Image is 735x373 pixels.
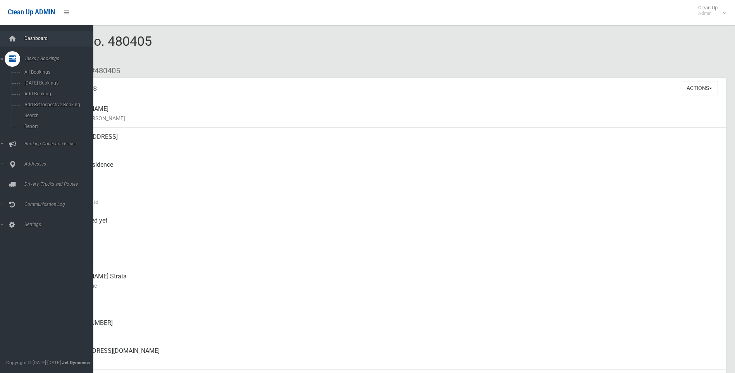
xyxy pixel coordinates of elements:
div: [EMAIL_ADDRESS][DOMAIN_NAME] [62,342,720,370]
div: [PERSON_NAME] Strata [62,267,720,295]
small: Admin [698,10,718,16]
span: Addresses [22,161,99,167]
span: Booking Collection Issues [22,141,99,147]
span: Copyright © [DATE]-[DATE] [6,360,61,365]
div: [PHONE_NUMBER] [62,314,720,342]
button: Actions [681,81,718,95]
span: Search [22,113,92,118]
small: Mobile [62,300,720,309]
div: [DATE] [62,183,720,211]
small: Address [62,142,720,151]
small: Pickup Point [62,169,720,179]
strong: Jet Dynamics [62,360,90,365]
small: Collected At [62,225,720,235]
div: Front of Residence [62,155,720,183]
span: [DATE] Bookings [22,80,92,86]
span: Clean Up [694,5,725,16]
span: Booking No. 480405 [34,33,152,64]
small: Collection Date [62,197,720,207]
small: Zone [62,253,720,262]
span: Tasks / Bookings [22,56,99,61]
a: [EMAIL_ADDRESS][DOMAIN_NAME]Email [34,342,726,370]
div: [PERSON_NAME] [62,100,720,128]
span: Communication Log [22,202,99,207]
div: [STREET_ADDRESS] [62,128,720,155]
div: [DATE] [62,239,720,267]
div: Not collected yet [62,211,720,239]
span: Dashboard [22,36,99,41]
small: Landline [62,328,720,337]
span: Add Booking [22,91,92,97]
span: Add Retrospective Booking [22,102,92,107]
span: All Bookings [22,69,92,75]
span: Clean Up ADMIN [8,9,55,16]
small: Contact Name [62,281,720,290]
span: Drivers, Trucks and Routes [22,181,99,187]
span: Report [22,124,92,129]
li: #480405 [84,64,120,78]
small: Name of [PERSON_NAME] [62,114,720,123]
span: Settings [22,222,99,227]
small: Email [62,356,720,365]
